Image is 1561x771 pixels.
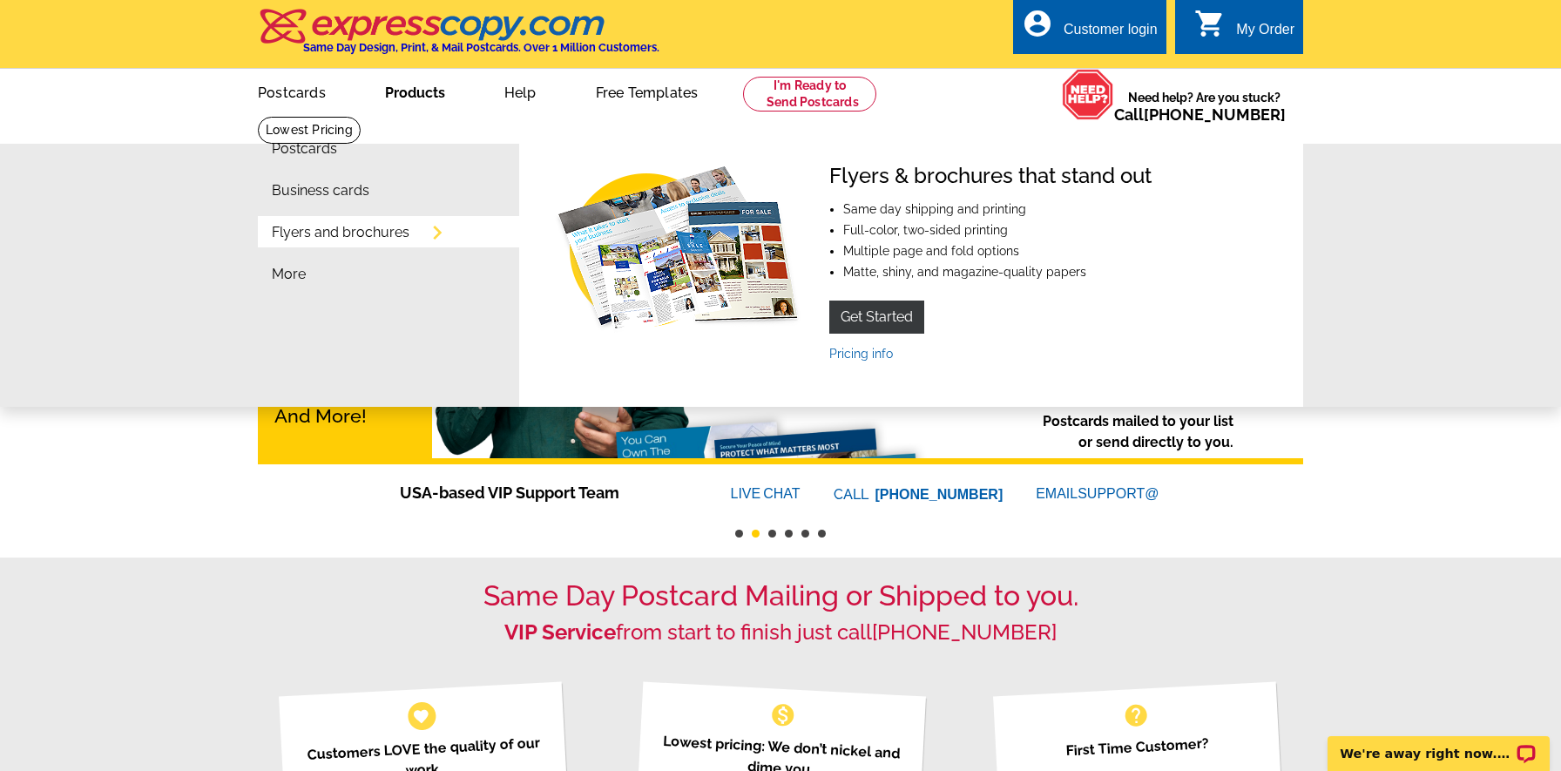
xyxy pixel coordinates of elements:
[785,530,793,538] button: 4 of 6
[1114,105,1286,124] span: Call
[258,21,659,54] a: Same Day Design, Print, & Mail Postcards. Over 1 Million Customers.
[230,71,354,112] a: Postcards
[843,224,1152,236] li: Full-color, two-sided printing
[258,579,1303,612] h1: Same Day Postcard Mailing or Shipped to you.
[357,71,473,112] a: Products
[568,71,726,112] a: Free Templates
[258,620,1303,646] h2: from start to finish just call
[504,619,616,645] strong: VIP Service
[400,481,679,504] span: USA-based VIP Support Team
[1022,8,1053,39] i: account_circle
[1144,105,1286,124] a: [PHONE_NUMBER]
[1078,484,1161,504] font: SUPPORT@
[731,484,764,504] font: LIVE
[476,71,564,112] a: Help
[829,347,893,361] a: Pricing info
[272,226,409,240] a: Flyers and brochures
[843,266,1152,278] li: Matte, shiny, and magazine-quality papers
[272,142,337,156] a: Postcards
[843,203,1152,215] li: Same day shipping and printing
[1194,8,1226,39] i: shopping_cart
[272,184,369,198] a: Business cards
[1022,19,1158,41] a: account_circle Customer login
[843,245,1152,257] li: Multiple page and fold options
[1064,22,1158,46] div: Customer login
[1122,701,1150,729] span: help
[731,486,801,501] a: LIVECHAT
[752,530,760,538] button: 2 of 6
[1194,19,1294,41] a: shopping_cart My Order
[735,530,743,538] button: 1 of 6
[551,164,801,338] img: Flyers & brochures that stand out
[872,619,1057,645] a: [PHONE_NUMBER]
[769,701,797,729] span: monetization_on
[303,41,659,54] h4: Same Day Design, Print, & Mail Postcards. Over 1 Million Customers.
[801,530,809,538] button: 5 of 6
[272,267,306,281] a: More
[1316,716,1561,771] iframe: LiveChat chat widget
[829,164,1152,189] h4: Flyers & brochures that stand out
[1043,411,1233,453] p: Postcards mailed to your list or send directly to you.
[1236,22,1294,46] div: My Order
[829,301,924,334] a: Get Started
[1114,89,1294,124] span: Need help? Are you stuck?
[1062,69,1114,120] img: help
[818,530,826,538] button: 6 of 6
[1036,486,1161,501] a: EMAILSUPPORT@
[875,487,1003,502] a: [PHONE_NUMBER]
[1014,730,1260,764] p: First Time Customer?
[768,530,776,538] button: 3 of 6
[412,707,430,725] span: favorite
[834,484,871,505] font: CALL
